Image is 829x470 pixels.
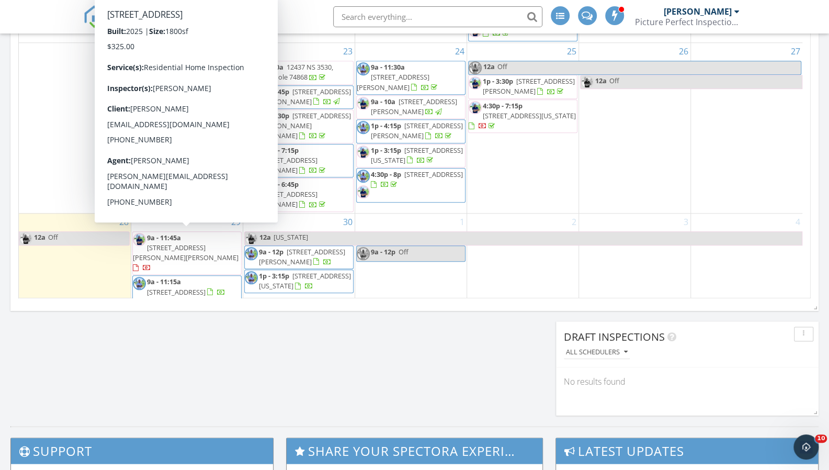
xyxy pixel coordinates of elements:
[259,271,351,290] a: 1p - 3:15p [STREET_ADDRESS][US_STATE]
[564,345,630,360] button: All schedulers
[259,111,289,120] span: 1p - 3:30p
[131,43,243,213] td: Go to September 22, 2025
[132,61,242,84] a: 9a - 12p [STREET_ADDRESS][PERSON_NAME]
[244,178,354,212] a: 4:30p - 6:45p [STREET_ADDRESS][PERSON_NAME]
[147,121,239,140] a: 1p - 5:30p [STREET_ADDRESS][PERSON_NAME]
[371,121,401,130] span: 1p - 4:15p
[581,75,594,88] img: 50e6e0d31a8b42259631c0ec3c1fc921.jpeg
[245,180,327,209] a: 4:30p - 6:45p [STREET_ADDRESS][PERSON_NAME]
[467,213,578,349] td: Go to October 2, 2025
[356,144,465,167] a: 1p - 3:15p [STREET_ADDRESS][US_STATE]
[793,214,802,230] a: Go to October 4, 2025
[259,146,299,155] span: 4:30p - 7:15p
[690,213,802,349] td: Go to October 4, 2025
[371,62,405,72] span: 9a - 11:30a
[453,43,467,60] a: Go to September 24, 2025
[357,97,370,110] img: 50e6e0d31a8b42259631c0ec3c1fc921.jpeg
[131,213,243,349] td: Go to September 29, 2025
[245,146,327,175] a: 4:30p - 7:15p [STREET_ADDRESS][PERSON_NAME]
[244,270,354,293] a: 1p - 3:15p [STREET_ADDRESS][US_STATE]
[371,247,395,256] span: 9a - 12p
[48,232,58,242] span: Off
[259,62,283,72] span: 9a - 10a
[229,214,243,230] a: Go to September 29, 2025
[371,146,401,155] span: 1p - 3:15p
[147,146,239,165] a: 1p - 3:45p [STREET_ADDRESS][PERSON_NAME]
[259,180,299,189] span: 4:30p - 6:45p
[690,43,802,213] td: Go to September 27, 2025
[147,62,233,82] a: 9a - 12p [STREET_ADDRESS][PERSON_NAME]
[259,247,283,256] span: 9a - 12p
[132,85,242,119] a: 9a - 11:45a [STREET_ADDRESS][PERSON_NAME]
[570,214,578,230] a: Go to October 2, 2025
[83,5,106,28] img: The Best Home Inspection Software - Spectora
[259,232,271,245] span: 12a
[147,121,177,130] span: 1p - 5:30p
[133,233,146,246] img: 50e6e0d31a8b42259631c0ec3c1fc921.jpeg
[147,62,172,72] span: 9a - 12p
[356,95,465,119] a: 9a - 10a [STREET_ADDRESS][PERSON_NAME]
[371,170,401,179] span: 4:30p - 8p
[133,62,146,75] img: 349c17a90389448b8a9708975f75e46a.jpeg
[147,146,239,165] span: [STREET_ADDRESS][PERSON_NAME]
[355,213,467,349] td: Go to October 1, 2025
[147,233,181,242] span: 9a - 11:45a
[245,180,258,193] img: 50e6e0d31a8b42259631c0ec3c1fc921.jpeg
[371,121,463,140] a: 1p - 4:15p [STREET_ADDRESS][PERSON_NAME]
[595,75,607,88] span: 12a
[11,438,273,464] h3: Support
[815,434,827,443] span: 10
[244,245,354,269] a: 9a - 12p [STREET_ADDRESS][PERSON_NAME]
[566,349,628,356] div: All schedulers
[259,87,351,106] span: [STREET_ADDRESS][PERSON_NAME]
[789,43,802,60] a: Go to September 27, 2025
[469,76,482,89] img: 50e6e0d31a8b42259631c0ec3c1fc921.jpeg
[147,121,239,140] span: [STREET_ADDRESS][PERSON_NAME]
[147,287,206,297] span: [STREET_ADDRESS]
[259,271,289,281] span: 1p - 3:15p
[245,155,317,175] span: [STREET_ADDRESS][PERSON_NAME]
[333,6,542,27] input: Search everything...
[356,119,465,143] a: 1p - 4:15p [STREET_ADDRESS][PERSON_NAME]
[245,62,258,75] img: 50e6e0d31a8b42259631c0ec3c1fc921.jpeg
[259,271,351,290] span: [STREET_ADDRESS][US_STATE]
[356,168,465,203] a: 4:30p - 8p [STREET_ADDRESS]
[357,170,370,183] img: 349c17a90389448b8a9708975f75e46a.jpeg
[469,101,482,114] img: 50e6e0d31a8b42259631c0ec3c1fc921.jpeg
[245,232,258,245] img: 50e6e0d31a8b42259631c0ec3c1fc921.jpeg
[371,121,463,140] span: [STREET_ADDRESS][PERSON_NAME]
[357,121,370,134] img: 349c17a90389448b8a9708975f75e46a.jpeg
[245,189,317,209] span: [STREET_ADDRESS][PERSON_NAME]
[677,43,690,60] a: Go to September 26, 2025
[578,43,690,213] td: Go to September 26, 2025
[356,61,465,95] a: 9a - 11:30a [STREET_ADDRESS][PERSON_NAME]
[259,247,345,266] a: 9a - 12p [STREET_ADDRESS][PERSON_NAME]
[19,232,32,245] img: 50e6e0d31a8b42259631c0ec3c1fc921.jpeg
[259,87,351,106] a: 1p - 3:45p [STREET_ADDRESS][PERSON_NAME]
[664,6,732,17] div: [PERSON_NAME]
[147,146,177,155] span: 1p - 3:45p
[133,97,206,116] span: [STREET_ADDRESS][PERSON_NAME]
[357,185,370,198] img: 50e6e0d31a8b42259631c0ec3c1fc921.jpeg
[243,213,355,349] td: Go to September 30, 2025
[371,97,457,116] a: 9a - 10a [STREET_ADDRESS][PERSON_NAME]
[83,14,199,36] a: SPECTORA
[483,8,570,38] a: 4p - 7p [STREET_ADDRESS][PERSON_NAME][US_STATE]
[483,76,513,86] span: 1p - 3:30p
[259,62,333,82] a: 9a - 10a 12437 NS 3530, Seminole 74868
[147,277,225,296] a: 9a - 11:15a [STREET_ADDRESS]
[243,43,355,213] td: Go to September 23, 2025
[483,76,575,96] span: [STREET_ADDRESS][PERSON_NAME]
[578,213,690,349] td: Go to October 3, 2025
[245,271,258,284] img: 349c17a90389448b8a9708975f75e46a.jpeg
[469,61,482,74] img: 349c17a90389448b8a9708975f75e46a.jpeg
[245,111,258,124] img: 50e6e0d31a8b42259631c0ec3c1fc921.jpeg
[341,214,355,230] a: Go to September 30, 2025
[229,43,243,60] a: Go to September 22, 2025
[371,97,457,116] span: [STREET_ADDRESS][PERSON_NAME]
[244,144,354,178] a: 4:30p - 7:15p [STREET_ADDRESS][PERSON_NAME]
[483,101,523,110] span: 4:30p - 7:15p
[469,101,576,130] a: 4:30p - 7:15p [STREET_ADDRESS][US_STATE]
[483,61,495,74] span: 12a
[132,275,242,299] a: 9a - 11:15a [STREET_ADDRESS]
